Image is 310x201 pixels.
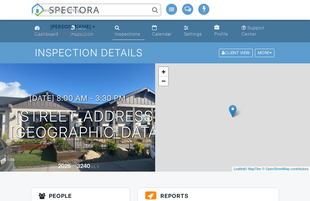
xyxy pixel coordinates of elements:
a: Calendar [150,22,177,40]
a: Settings [181,22,207,40]
a: Profile [212,22,234,40]
h1: Inspection Details [35,47,275,58]
a: Zoom out [159,76,168,86]
h1: [STREET_ADDRESS] [GEOGRAPHIC_DATA] [10,108,164,141]
div: 3240 [77,163,90,169]
span: Built [50,164,57,169]
div: [PERSON_NAME] [50,24,91,30]
div: Settings [184,31,202,36]
div: Profile [214,31,228,36]
div: Client View [219,49,253,57]
a: Zoom in [159,67,168,76]
a: Support Center [239,22,278,40]
h3: [DATE] 8:00 am - 3:30 pm [29,94,126,102]
a: Client View [218,50,254,55]
span: sq. ft. [91,164,100,169]
a: © MapTiler [245,167,261,171]
div: | [232,166,310,172]
a: © OpenStreetMap contributors [262,167,308,171]
a: Inspections [112,22,145,40]
a: Leaflet [234,167,244,171]
div: Inspections [115,31,140,36]
div: 2025 [58,163,71,169]
input: Search everything... [37,4,161,16]
div: More [255,49,275,57]
div: Protect Property Inspections [33,30,95,36]
div: Support Center [242,25,264,36]
div: Calendar [152,31,172,36]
